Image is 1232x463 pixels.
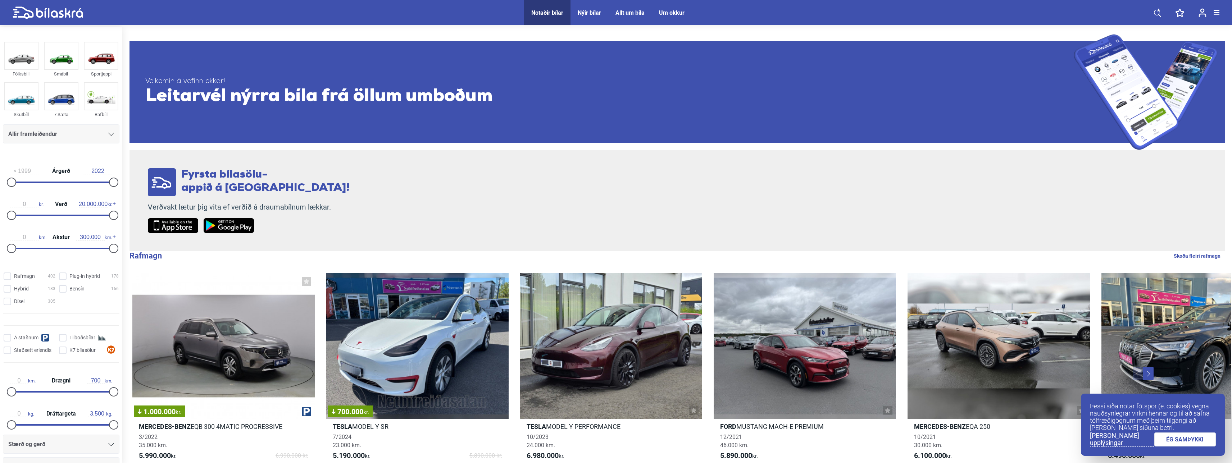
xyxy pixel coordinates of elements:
[69,285,85,293] span: Bensín
[10,201,44,207] span: kr.
[111,285,119,293] span: 166
[48,272,55,280] span: 402
[84,70,118,78] div: Sportjeppi
[50,168,72,174] span: Árgerð
[914,423,966,430] b: Mercedes-Benz
[1199,8,1206,17] img: user-login.svg
[129,251,162,260] b: Rafmagn
[87,377,112,384] span: km.
[659,9,685,16] a: Um okkur
[129,34,1225,150] a: Velkomin á vefinn okkar!Leitarvél nýrra bíla frá öllum umboðum
[50,378,72,384] span: Drægni
[138,408,181,415] span: 1.000.000
[908,422,1090,431] h2: EQA 250
[1090,403,1216,431] p: Þessi síða notar fótspor (e. cookies) vegna nauðsynlegrar virkni hennar og til að safna tölfræðig...
[333,451,365,460] b: 5.190.000
[51,234,72,240] span: Akstur
[615,9,645,16] a: Allt um bíla
[48,285,55,293] span: 183
[363,409,369,416] span: kr.
[69,272,100,280] span: Plug-in hybrid
[10,377,36,384] span: km.
[176,409,181,416] span: kr.
[578,9,601,16] a: Nýir bílar
[111,272,119,280] span: 178
[1108,451,1146,460] span: kr.
[48,298,55,305] span: 305
[69,334,95,341] span: Tilboðsbílar
[44,110,78,119] div: 7 Sæta
[10,234,46,240] span: km.
[139,423,191,430] b: Mercedes-Benz
[132,422,315,431] h2: EQB 300 4MATIC PROGRESSIVE
[88,411,112,417] span: kg.
[527,423,546,430] b: Tesla
[14,347,51,354] span: Staðsett erlendis
[527,451,559,460] b: 6.980.000
[527,434,555,449] span: 10/2023 24.000 km.
[276,451,308,460] span: 6.990.000 kr.
[14,285,29,293] span: Hybrid
[1143,367,1154,380] button: Next
[14,334,38,341] span: Á staðnum
[914,451,952,460] span: kr.
[326,422,509,431] h2: MODEL Y SR
[720,423,736,430] b: Ford
[53,201,69,207] span: Verð
[527,451,564,460] span: kr.
[145,77,1074,86] span: Velkomin á vefinn okkar!
[14,298,24,305] span: Dísel
[139,451,171,460] b: 5.990.000
[139,434,167,449] span: 3/2022 35.000 km.
[1154,432,1216,446] a: ÉG SAMÞYKKI
[84,110,118,119] div: Rafbíll
[44,70,78,78] div: Smábíl
[914,451,946,460] b: 6.100.000
[720,451,758,460] span: kr.
[45,411,78,417] span: Dráttargeta
[914,434,942,449] span: 10/2021 30.000 km.
[79,201,112,207] span: kr.
[76,234,112,240] span: km.
[333,451,370,460] span: kr.
[145,86,1074,107] span: Leitarvél nýrra bíla frá öllum umboðum
[333,434,361,449] span: 7/2024 23.000 km.
[720,434,749,449] span: 12/2021 46.000 km.
[14,272,35,280] span: Rafmagn
[4,110,38,119] div: Skutbíll
[69,347,96,354] span: K7 bílasölur
[8,129,57,139] span: Allir framleiðendur
[714,422,896,431] h2: MUSTANG MACH-E PREMIUM
[4,70,38,78] div: Fólksbíll
[1174,251,1220,261] a: Skoða fleiri rafmagn
[181,169,350,194] span: Fyrsta bílasölu- appið á [GEOGRAPHIC_DATA]!
[1133,367,1144,380] button: Previous
[8,439,45,449] span: Stærð og gerð
[333,423,352,430] b: Tesla
[139,451,177,460] span: kr.
[469,451,502,460] span: 5.890.000 kr.
[10,411,34,417] span: kg.
[148,203,350,212] p: Verðvakt lætur þig vita ef verðið á draumabílnum lækkar.
[1090,432,1154,447] a: [PERSON_NAME] upplýsingar
[332,408,369,415] span: 700.000
[520,422,703,431] h2: MODEL Y PERFORMANCE
[720,451,752,460] b: 5.890.000
[531,9,563,16] a: Notaðir bílar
